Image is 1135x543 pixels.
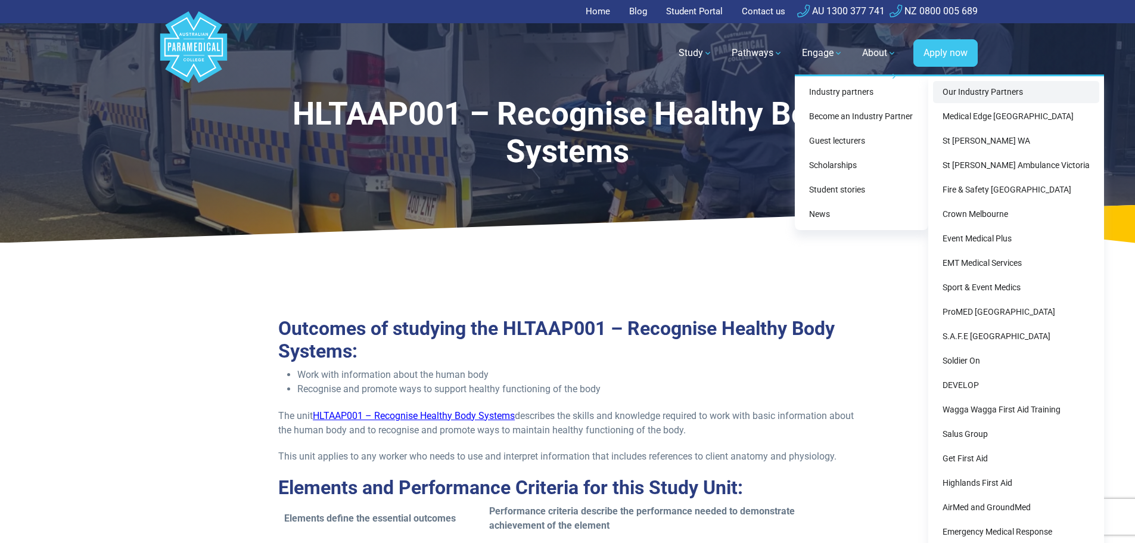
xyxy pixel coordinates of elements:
h1: HLTAAP001 – Recognise Healthy Body Systems [260,95,875,171]
p: This unit applies to any worker who needs to use and interpret information that includes referenc... [278,449,857,464]
div: Engage [795,75,928,230]
a: HLTAAP001 – Recognise Healthy Body Systems [313,410,515,421]
a: Guest lecturers [800,130,923,152]
li: Work with information about the human body [297,368,857,382]
a: Emergency Medical Response [933,521,1099,543]
a: AirMed and GroundMed [933,497,1099,519]
a: Industry partners [800,81,923,103]
a: Student stories [800,179,923,201]
a: Australian Paramedical College [158,23,229,83]
a: Apply now [913,39,978,67]
a: Our Industry Partners [933,81,1099,103]
a: S.A.F.E [GEOGRAPHIC_DATA] [933,325,1099,347]
a: St [PERSON_NAME] WA [933,130,1099,152]
a: Get First Aid [933,448,1099,470]
a: Crown Melbourne [933,203,1099,225]
li: Recognise and promote ways to support healthy functioning of the body [297,382,857,396]
a: ProMED [GEOGRAPHIC_DATA] [933,301,1099,323]
h2: Elements and Performance Criteria for this Study Unit: [278,476,857,499]
a: Engage [795,36,850,70]
a: EMT Medical Services [933,252,1099,274]
a: Sport & Event Medics [933,277,1099,299]
a: Become an Industry Partner [800,106,923,128]
a: News [800,203,923,225]
a: DEVELOP [933,374,1099,396]
a: Event Medical Plus [933,228,1099,250]
p: The unit describes the skills and knowledge required to work with basic information about the hum... [278,409,857,437]
a: NZ 0800 005 689 [890,5,978,17]
a: Study [671,36,720,70]
a: Fire & Safety [GEOGRAPHIC_DATA] [933,179,1099,201]
a: St [PERSON_NAME] Ambulance Victoria [933,154,1099,176]
a: Pathways [724,36,790,70]
a: Medical Edge [GEOGRAPHIC_DATA] [933,106,1099,128]
a: Highlands First Aid [933,472,1099,494]
a: AU 1300 377 741 [797,5,885,17]
a: Soldier On [933,350,1099,372]
h2: Outcomes of studying the HLTAAP001 – Recognise Healthy Body Systems: [278,317,857,363]
a: Wagga Wagga First Aid Training [933,399,1099,421]
strong: Performance criteria describe the performance needed to demonstrate achievement of the element [489,505,795,531]
a: Scholarships [800,154,923,176]
a: About [855,36,904,70]
a: Salus Group [933,423,1099,445]
strong: Elements define the essential outcomes [284,513,456,524]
